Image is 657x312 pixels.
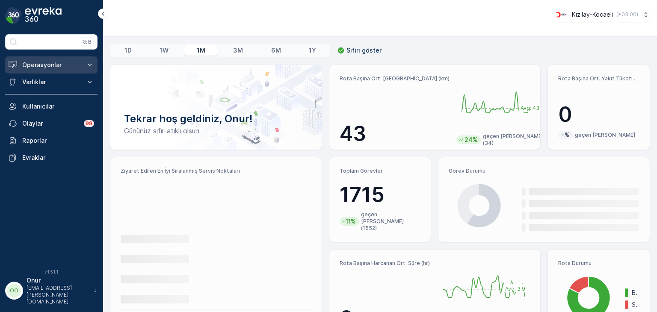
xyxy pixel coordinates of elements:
[558,75,639,82] p: Rota Başına Ort. Yakıt Tüketimi (lt)
[233,46,243,55] p: 3M
[5,115,98,132] a: Olaylar99
[346,46,382,55] p: Sıfırı göster
[483,133,548,147] p: geçen [PERSON_NAME] (34)
[5,269,98,274] span: v 1.51.1
[340,260,432,267] p: Rota Başına Harcanan Ort. Süre (hr)
[572,10,613,19] p: Kızılay-Kocaeli
[340,75,450,82] p: Rota Başına Ort. [GEOGRAPHIC_DATA] (km)
[558,260,639,267] p: Rota Durumu
[309,46,316,55] p: 1Y
[271,46,281,55] p: 6M
[5,7,22,24] img: logo
[160,46,169,55] p: 1W
[121,168,311,174] p: Ziyaret Edilen En İyi Sıralanmış Servis Noktaları
[361,211,421,232] p: geçen [PERSON_NAME] (1552)
[616,11,638,18] p: ( +03:00 )
[27,276,90,285] p: Onur
[22,136,94,145] p: Raporlar
[22,78,80,86] p: Varlıklar
[340,168,421,174] p: Toplam Görevler
[561,131,571,139] p: -%
[340,121,450,147] p: 43
[553,7,650,22] button: Kızılay-Kocaeli(+03:00)
[632,288,639,297] p: Bitmiş
[5,149,98,166] a: Evraklar
[83,38,92,45] p: ⌘B
[558,102,639,127] p: 0
[22,102,94,111] p: Kullanıcılar
[5,74,98,91] button: Varlıklar
[124,112,308,126] p: Tekrar hoş geldiniz, Onur!
[5,56,98,74] button: Operasyonlar
[575,132,635,138] p: geçen [PERSON_NAME]
[22,153,94,162] p: Evraklar
[197,46,205,55] p: 1M
[22,61,80,69] p: Operasyonlar
[464,135,479,144] p: 24%
[5,276,98,305] button: OOOnur[EMAIL_ADDRESS][PERSON_NAME][DOMAIN_NAME]
[7,284,21,297] div: OO
[5,132,98,149] a: Raporlar
[553,10,568,19] img: k%C4%B1z%C4%B1lay_0jL9uU1.png
[25,7,62,24] img: logo_dark-DEwI_e13.png
[632,300,639,309] p: Süresi doldu
[27,285,90,305] p: [EMAIL_ADDRESS][PERSON_NAME][DOMAIN_NAME]
[124,46,132,55] p: 1D
[449,168,639,174] p: Görev Durumu
[5,98,98,115] a: Kullanıcılar
[345,217,357,226] p: 11%
[22,119,79,128] p: Olaylar
[124,126,308,136] p: Gününüz sıfır-atıklı olsun
[86,120,92,127] p: 99
[340,182,421,208] p: 1715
